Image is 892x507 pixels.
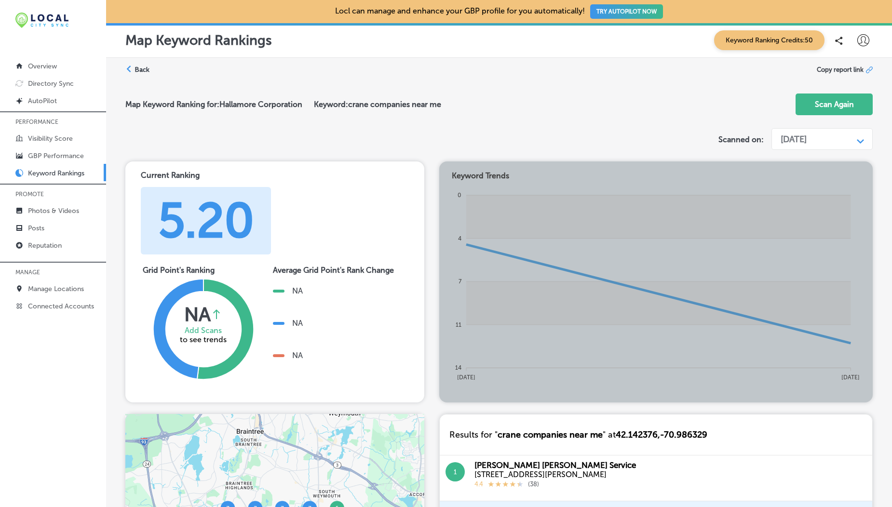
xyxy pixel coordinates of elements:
label: Back [135,65,149,74]
button: 1 [446,462,465,481]
p: Photos & Videos [28,207,79,215]
div: 5.20 [158,192,254,250]
p: GBP Performance [28,152,84,160]
span: 42.142376 , -70.986329 [616,429,707,440]
div: NA [184,303,211,326]
p: Posts [28,224,44,232]
span: crane companies near me [498,429,603,440]
span: Keyword Ranking Credits: 50 [714,30,824,50]
p: ( 38 ) [528,480,539,489]
div: NA [292,351,303,360]
div: Current Ranking [141,171,275,180]
div: [STREET_ADDRESS][PERSON_NAME] [474,470,636,479]
div: Add Scans [176,326,230,335]
button: Scan Again [796,93,873,115]
div: to see trends [176,326,230,344]
div: 4.4 Stars [488,479,523,489]
img: 12321ecb-abad-46dd-be7f-2600e8d3409flocal-city-sync-logo-rectangle.png [15,13,68,28]
h2: Keyword: crane companies near me [314,100,441,109]
p: Reputation [28,241,62,250]
div: Average Grid Point's Rank Change [273,266,394,275]
p: Connected Accounts [28,302,94,310]
div: [PERSON_NAME] [PERSON_NAME] Service [474,460,636,470]
p: AutoPilot [28,97,57,105]
div: NA [292,319,303,328]
p: Keyword Rankings [28,169,84,177]
div: NA [292,286,303,295]
div: Grid Point's Ranking [143,266,263,275]
p: Map Keyword Rankings [125,32,272,48]
p: Overview [28,62,57,70]
label: Scanned on: [718,135,764,144]
p: Directory Sync [28,80,74,88]
h2: Map Keyword Ranking for: Hallamore Corporation [125,100,314,109]
p: 4.4 [474,480,483,489]
button: TRY AUTOPILOT NOW [590,4,663,19]
p: Visibility Score [28,134,73,143]
div: [DATE] [781,134,807,145]
div: Results for " " at [440,414,717,455]
span: Copy report link [817,66,864,73]
p: Manage Locations [28,285,84,293]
